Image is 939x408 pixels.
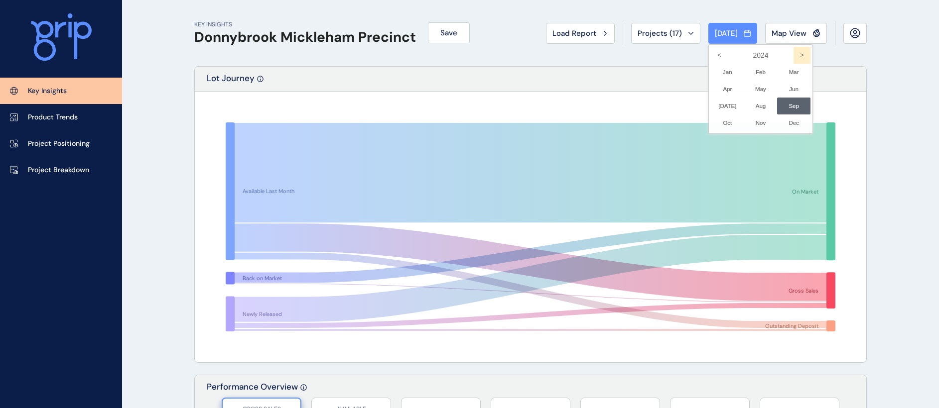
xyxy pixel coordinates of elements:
[711,81,744,98] li: Apr
[28,86,67,96] p: Key Insights
[711,47,728,64] i: <
[711,114,744,131] li: Oct
[744,98,778,114] li: Aug
[744,81,778,98] li: May
[777,81,810,98] li: Jun
[777,114,810,131] li: Dec
[744,114,778,131] li: Nov
[794,47,810,64] i: >
[711,64,744,81] li: Jan
[711,98,744,114] li: [DATE]
[777,64,810,81] li: Mar
[28,165,89,175] p: Project Breakdown
[28,112,78,122] p: Product Trends
[711,47,810,64] label: 2024
[28,139,90,149] p: Project Positioning
[744,64,778,81] li: Feb
[777,98,810,114] li: Sep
